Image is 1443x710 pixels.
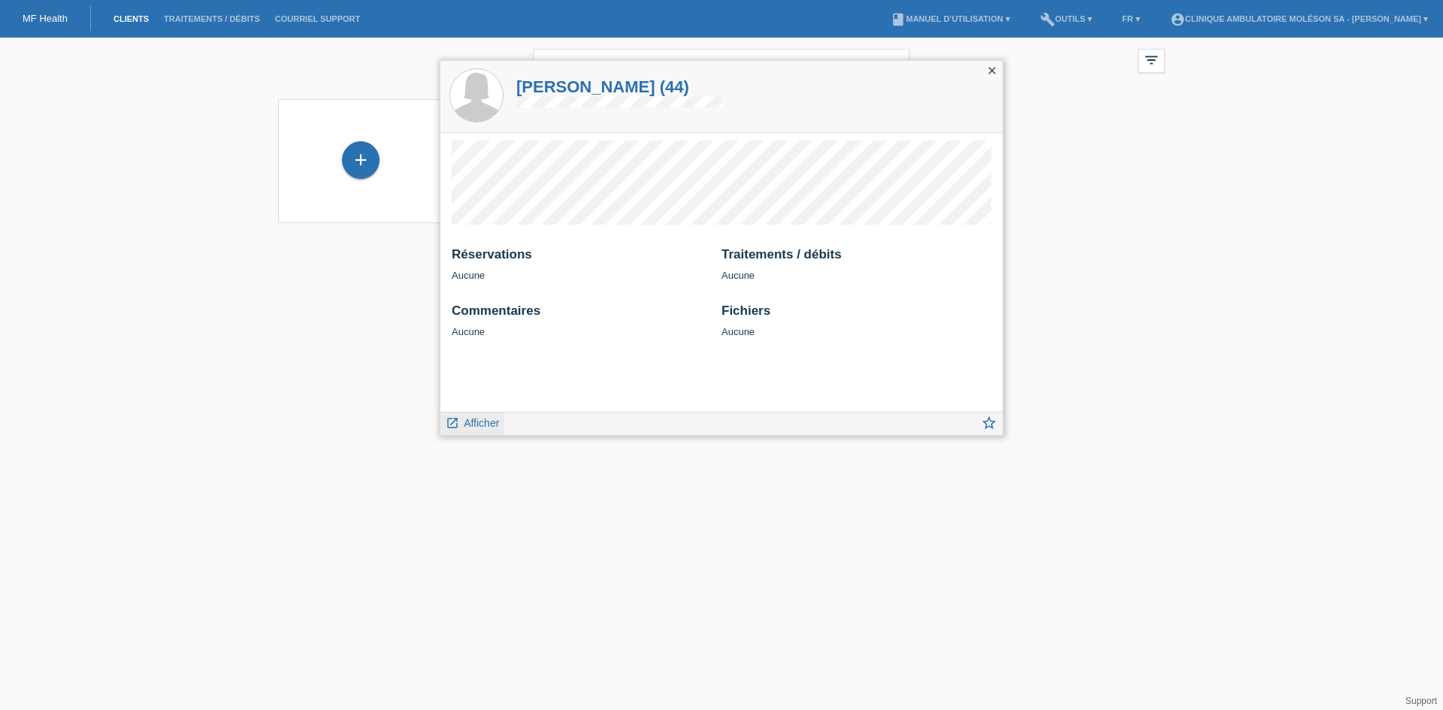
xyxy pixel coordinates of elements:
div: Aucune [721,247,991,281]
input: Recherche... [534,49,909,84]
i: close [884,57,902,75]
a: Support [1405,696,1437,706]
div: Aucune [721,304,991,337]
a: star_border [981,416,997,435]
a: Traitements / débits [156,14,268,23]
a: [PERSON_NAME] (44) [516,77,723,96]
span: Afficher [464,417,499,429]
i: filter_list [1143,52,1160,68]
div: Enregistrer le client [343,147,379,173]
div: Aucune [452,247,710,281]
div: Aucune [452,304,710,337]
h2: Commentaires [452,304,710,326]
i: book [891,12,906,27]
i: launch [446,416,459,430]
h2: Réservations [452,247,710,270]
i: account_circle [1170,12,1185,27]
a: buildOutils ▾ [1033,14,1100,23]
a: Clients [106,14,156,23]
h2: Fichiers [721,304,991,326]
a: FR ▾ [1115,14,1148,23]
a: account_circleClinique ambulatoire Moléson SA - [PERSON_NAME] ▾ [1163,14,1435,23]
i: close [986,65,998,77]
a: Courriel Support [268,14,368,23]
i: star_border [981,415,997,431]
a: launch Afficher [446,412,499,431]
i: build [1040,12,1055,27]
h2: Traitements / débits [721,247,991,270]
a: bookManuel d’utilisation ▾ [883,14,1017,23]
a: MF Health [23,13,68,24]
